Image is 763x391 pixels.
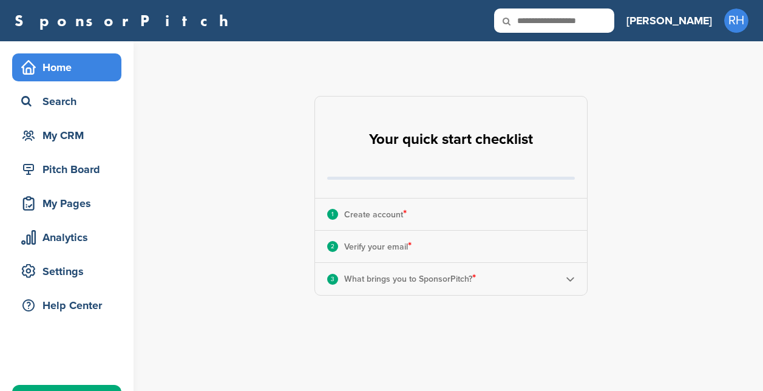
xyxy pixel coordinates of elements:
div: My Pages [18,192,121,214]
a: SponsorPitch [15,13,236,29]
p: Verify your email [344,239,412,254]
p: Create account [344,206,407,222]
a: Analytics [12,223,121,251]
a: My Pages [12,189,121,217]
a: Search [12,87,121,115]
div: 2 [327,241,338,252]
div: Settings [18,260,121,282]
div: Help Center [18,294,121,316]
a: Pitch Board [12,155,121,183]
p: What brings you to SponsorPitch? [344,271,476,287]
a: Settings [12,257,121,285]
span: RH [724,8,748,33]
div: My CRM [18,124,121,146]
a: [PERSON_NAME] [626,7,712,34]
div: Home [18,56,121,78]
div: 1 [327,209,338,220]
img: Checklist arrow 2 [566,274,575,284]
div: Pitch Board [18,158,121,180]
a: Help Center [12,291,121,319]
div: Search [18,90,121,112]
a: Home [12,53,121,81]
a: My CRM [12,121,121,149]
div: 3 [327,274,338,285]
h3: [PERSON_NAME] [626,12,712,29]
h2: Your quick start checklist [369,126,533,153]
div: Analytics [18,226,121,248]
